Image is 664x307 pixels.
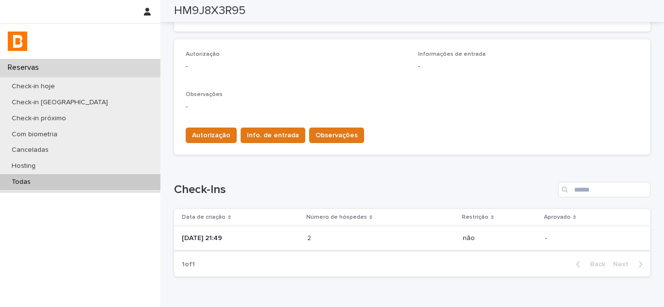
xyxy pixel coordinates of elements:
[463,234,537,242] p: não
[4,98,116,107] p: Check-in [GEOGRAPHIC_DATA]
[545,234,635,242] p: -
[186,102,639,112] p: -
[613,261,634,268] span: Next
[315,130,358,140] span: Observações
[192,130,230,140] span: Autorização
[174,226,650,250] tr: [DATE] 21:4922 não-
[174,183,554,197] h1: Check-Ins
[174,253,203,276] p: 1 of 1
[4,178,38,186] p: Todas
[568,260,609,269] button: Back
[609,260,650,269] button: Next
[4,146,56,154] p: Canceladas
[182,212,226,223] p: Data de criação
[4,162,43,170] p: Hosting
[418,51,486,57] span: Informações de entrada
[306,212,367,223] p: Número de hóspedes
[4,114,74,123] p: Check-in próximo
[4,130,65,139] p: Com biometria
[309,128,364,143] button: Observações
[544,212,571,223] p: Aprovado
[186,62,406,72] p: -
[241,128,305,143] button: Info. de entrada
[186,51,220,57] span: Autorização
[4,63,47,72] p: Reservas
[186,128,237,143] button: Autorização
[462,212,489,223] p: Restrição
[584,261,605,268] span: Back
[558,182,650,197] input: Search
[8,32,27,51] img: zVaNuJHRTjyIjT5M9Xd5
[418,62,639,72] p: -
[4,82,63,91] p: Check-in hoje
[247,130,299,140] span: Info. de entrada
[174,4,245,18] h2: HM9J8X3R95
[182,234,299,242] p: [DATE] 21:49
[307,232,313,242] p: 2
[186,92,223,97] span: Observações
